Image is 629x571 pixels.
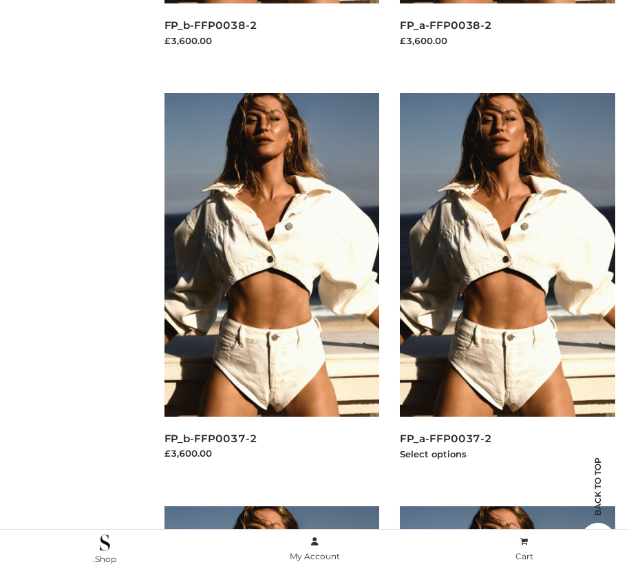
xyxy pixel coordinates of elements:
[164,446,380,460] div: £3,600.00
[515,551,533,561] span: Cart
[400,432,492,445] a: FP_a-FFP0037-2
[400,19,492,32] a: FP_a-FFP0038-2
[419,534,629,565] a: Cart
[400,34,615,48] div: £3,600.00
[210,534,420,565] a: My Account
[400,448,467,459] a: Select options
[164,432,257,445] a: FP_b-FFP0037-2
[93,554,116,564] span: .Shop
[100,534,110,551] img: .Shop
[290,551,340,561] span: My Account
[164,34,380,48] div: £3,600.00
[164,19,257,32] a: FP_b-FFP0038-2
[581,481,615,516] span: Back to top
